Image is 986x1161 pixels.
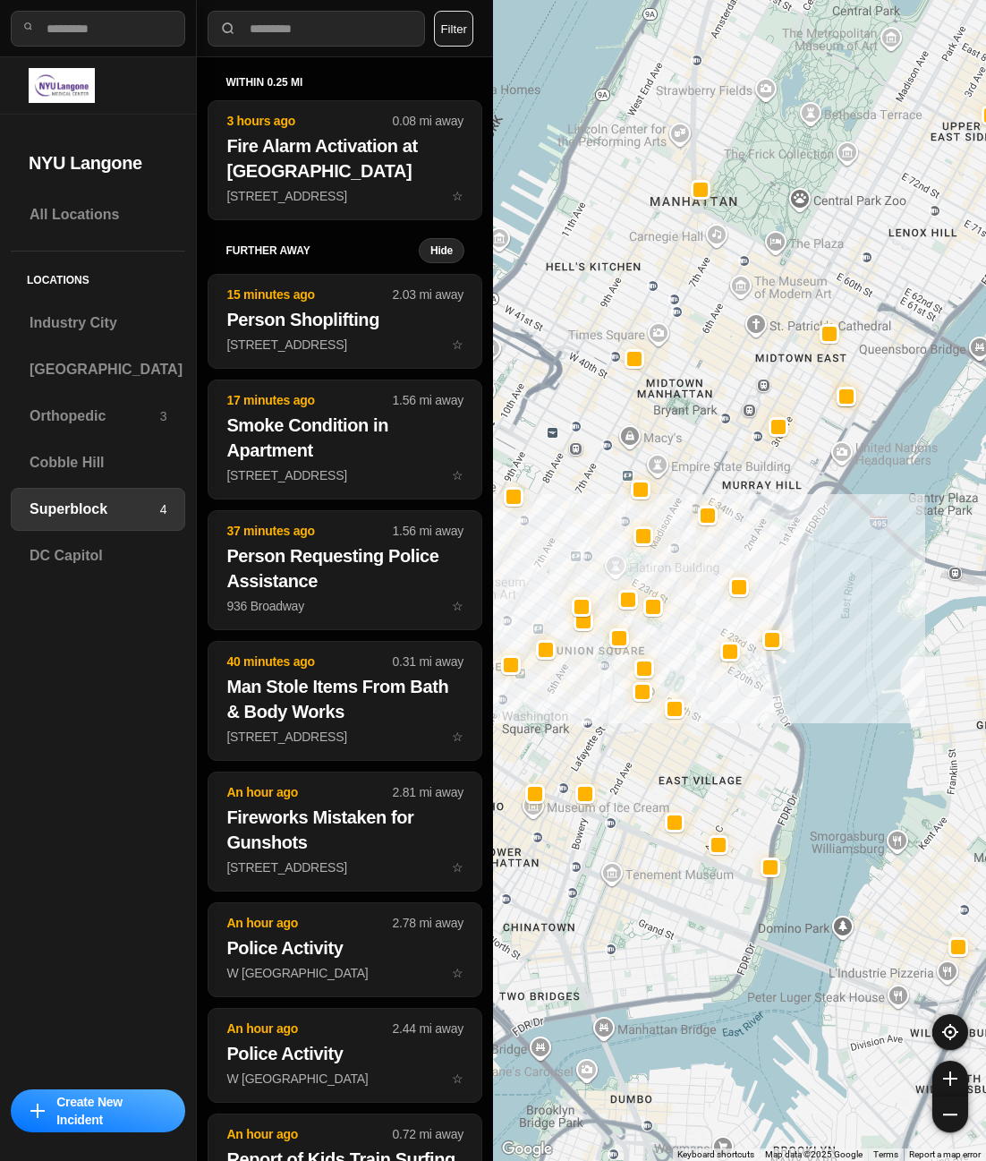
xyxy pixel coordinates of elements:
h5: further away [225,243,419,258]
p: 0.31 mi away [393,653,463,670]
h3: All Locations [30,204,166,226]
a: 17 minutes ago1.56 mi awaySmoke Condition in Apartment[STREET_ADDRESS]star [208,467,482,482]
p: 4 [160,500,167,518]
h2: Man Stole Items From Bath & Body Works [226,674,463,724]
a: Orthopedic3 [11,395,185,438]
img: search [219,20,237,38]
button: An hour ago2.44 mi awayPolice ActivityW [GEOGRAPHIC_DATA]star [208,1008,482,1103]
p: 2.03 mi away [393,286,463,303]
a: Terms (opens in new tab) [873,1149,898,1159]
button: zoom-out [932,1097,968,1132]
img: logo [29,68,95,103]
button: 37 minutes ago1.56 mi awayPerson Requesting Police Assistance936 Broadwaystar [208,510,482,630]
button: 17 minutes ago1.56 mi awaySmoke Condition in Apartment[STREET_ADDRESS]star [208,380,482,499]
p: 40 minutes ago [226,653,392,670]
p: 936 Broadway [226,597,463,615]
span: star [452,966,463,980]
h2: Fireworks Mistaken for Gunshots [226,805,463,855]
a: An hour ago2.44 mi awayPolice ActivityW [GEOGRAPHIC_DATA]star [208,1071,482,1086]
p: [STREET_ADDRESS] [226,187,463,205]
p: 3 [160,407,167,425]
h3: Industry City [30,312,166,334]
span: star [452,599,463,613]
span: star [452,730,463,744]
p: 3 hours ago [226,112,392,130]
p: 2.44 mi away [393,1020,463,1037]
span: star [452,189,463,203]
h2: Smoke Condition in Apartment [226,413,463,463]
button: 40 minutes ago0.31 mi awayMan Stole Items From Bath & Body Works[STREET_ADDRESS]star [208,641,482,761]
p: 15 minutes ago [226,286,392,303]
p: An hour ago [226,1125,392,1143]
p: [STREET_ADDRESS] [226,858,463,876]
a: An hour ago2.78 mi awayPolice ActivityW [GEOGRAPHIC_DATA]star [208,965,482,980]
p: An hour ago [226,783,392,801]
p: W [GEOGRAPHIC_DATA] [226,1070,463,1088]
img: recenter [942,1024,958,1040]
a: Report a map error [909,1149,981,1159]
p: An hour ago [226,914,392,932]
h2: Fire Alarm Activation at [GEOGRAPHIC_DATA] [226,133,463,184]
a: 15 minutes ago2.03 mi awayPerson Shoplifting[STREET_ADDRESS]star [208,337,482,352]
p: 1.56 mi away [393,391,463,409]
a: 37 minutes ago1.56 mi awayPerson Requesting Police Assistance936 Broadwaystar [208,598,482,613]
h2: NYU Langone [29,150,167,175]
button: iconCreate New Incident [11,1089,185,1132]
p: 17 minutes ago [226,391,392,409]
button: zoom-in [932,1061,968,1097]
h2: Police Activity [226,1041,463,1066]
a: Superblock4 [11,488,185,531]
button: recenter [932,1014,968,1050]
button: An hour ago2.81 mi awayFireworks Mistaken for Gunshots[STREET_ADDRESS]star [208,772,482,892]
img: zoom-in [943,1071,957,1086]
p: 2.78 mi away [393,914,463,932]
a: 3 hours ago0.08 mi awayFire Alarm Activation at [GEOGRAPHIC_DATA][STREET_ADDRESS]star [208,188,482,203]
p: 2.81 mi away [393,783,463,801]
p: An hour ago [226,1020,392,1037]
a: Open this area in Google Maps (opens a new window) [497,1138,557,1161]
a: 40 minutes ago0.31 mi awayMan Stole Items From Bath & Body Works[STREET_ADDRESS]star [208,729,482,744]
button: An hour ago2.78 mi awayPolice ActivityW [GEOGRAPHIC_DATA]star [208,902,482,997]
h2: Person Requesting Police Assistance [226,543,463,593]
img: icon [30,1104,45,1118]
button: Filter [434,11,473,47]
p: Create New Incident [56,1093,167,1129]
button: Hide [419,238,464,263]
p: W [GEOGRAPHIC_DATA] [226,964,463,982]
p: [STREET_ADDRESS] [226,336,463,354]
span: Map data ©2025 Google [765,1149,863,1159]
h3: Orthopedic [30,405,160,427]
p: 37 minutes ago [226,522,392,540]
a: All Locations [11,193,185,236]
a: An hour ago2.81 mi awayFireworks Mistaken for Gunshots[STREET_ADDRESS]star [208,859,482,875]
a: Cobble Hill [11,441,185,484]
img: Google [497,1138,557,1161]
h5: within 0.25 mi [225,75,464,90]
a: [GEOGRAPHIC_DATA] [11,348,185,391]
small: Hide [430,243,453,258]
button: 3 hours ago0.08 mi awayFire Alarm Activation at [GEOGRAPHIC_DATA][STREET_ADDRESS]star [208,100,482,220]
p: [STREET_ADDRESS] [226,728,463,746]
h3: DC Capitol [30,545,166,567]
h2: Person Shoplifting [226,307,463,332]
h3: Superblock [30,499,160,520]
p: 0.72 mi away [393,1125,463,1143]
p: 0.08 mi away [393,112,463,130]
a: DC Capitol [11,534,185,577]
span: star [452,860,463,875]
button: Keyboard shortcuts [677,1148,754,1161]
h2: Police Activity [226,935,463,960]
p: 1.56 mi away [393,522,463,540]
span: star [452,337,463,352]
img: search [22,21,34,32]
a: Industry City [11,302,185,345]
img: zoom-out [943,1107,957,1122]
span: star [452,468,463,482]
span: star [452,1071,463,1086]
p: [STREET_ADDRESS] [226,466,463,484]
h5: Locations [11,252,185,302]
button: 15 minutes ago2.03 mi awayPerson Shoplifting[STREET_ADDRESS]star [208,274,482,369]
h3: Cobble Hill [30,452,166,474]
h3: [GEOGRAPHIC_DATA] [30,359,183,380]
